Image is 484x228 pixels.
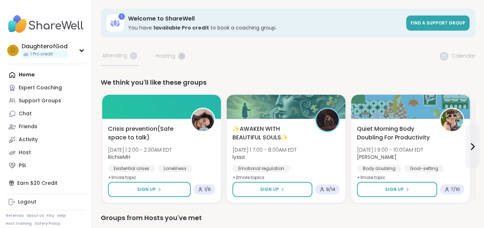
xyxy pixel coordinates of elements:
span: 1 Pro credit [30,51,53,57]
div: Existential crises [108,165,155,172]
a: PSI [6,159,86,172]
a: Chat [6,107,86,120]
a: Host [6,146,86,159]
h3: Welcome to ShareWell [128,15,402,23]
div: Expert Coaching [19,84,62,91]
a: Find a support group [406,15,470,31]
div: PSI [19,162,26,169]
img: Adrienne_QueenOfTheDawn [441,109,463,131]
img: ShareWell Nav Logo [6,12,86,37]
img: RichieMH [192,109,214,131]
a: Support Groups [6,94,86,107]
span: Sign Up [137,186,156,193]
a: Activity [6,133,86,146]
b: lyssa [232,153,245,161]
a: Host Training [6,221,32,226]
h3: You have to book a coaching group. [128,24,402,31]
button: Sign Up [357,182,437,197]
div: Earn $20 Credit [6,176,86,189]
div: DaughterofGod [22,43,68,50]
span: [DATE] | 9:00 - 10:00AM EDT [357,146,423,153]
div: We think you'll like these groups [101,77,475,88]
span: Sign Up [260,186,279,193]
span: 7 / 10 [451,187,460,192]
button: Sign Up [108,182,191,197]
div: Host [19,149,31,156]
a: Safety Policy [35,221,60,226]
div: Body doubling [357,165,401,172]
a: About Us [27,213,44,218]
a: Friends [6,120,86,133]
img: lyssa [316,109,339,131]
a: Expert Coaching [6,81,86,94]
span: D [11,46,15,55]
b: RichieMH [108,153,130,161]
div: Support Groups [19,97,61,104]
div: Emotional regulation [232,165,290,172]
div: Friends [19,123,37,130]
span: [DATE] | 7:00 - 8:00AM EDT [232,146,297,153]
div: Logout [18,198,36,206]
b: [PERSON_NAME] [357,153,397,161]
span: 9 / 14 [326,187,335,192]
span: Find a support group [411,20,465,26]
button: Sign Up [232,182,312,197]
a: Help [57,213,66,218]
div: Activity [19,136,38,143]
a: FAQ [47,213,54,218]
span: Crisis prevention(Safe space to talk) [108,125,183,142]
div: Goal-setting [404,165,444,172]
span: 1 / 6 [204,187,211,192]
span: Quiet Morning Body Doubling For Productivity [357,125,432,142]
a: Referrals [6,213,24,218]
span: Sign Up [385,186,404,193]
a: Logout [6,196,86,209]
b: 1 available Pro credit [153,24,209,31]
div: Loneliness [158,165,192,172]
span: [DATE] | 2:00 - 2:30AM EDT [108,146,172,153]
div: Chat [19,110,32,117]
div: Groups from Hosts you've met [101,213,475,223]
div: 1 [118,13,125,20]
span: ✨AWAKEN WITH BEAUTIFUL SOULS✨ [232,125,307,142]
